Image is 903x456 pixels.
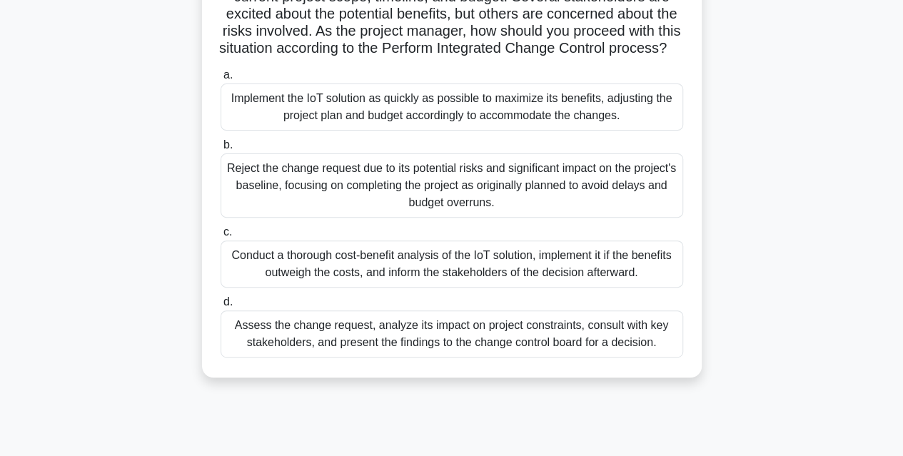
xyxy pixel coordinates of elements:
span: c. [223,226,232,238]
div: Conduct a thorough cost-benefit analysis of the IoT solution, implement it if the benefits outwei... [221,240,683,288]
div: Assess the change request, analyze its impact on project constraints, consult with key stakeholde... [221,310,683,358]
div: Implement the IoT solution as quickly as possible to maximize its benefits, adjusting the project... [221,83,683,131]
span: b. [223,138,233,151]
div: Reject the change request due to its potential risks and significant impact on the project's base... [221,153,683,218]
span: d. [223,295,233,308]
span: a. [223,69,233,81]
